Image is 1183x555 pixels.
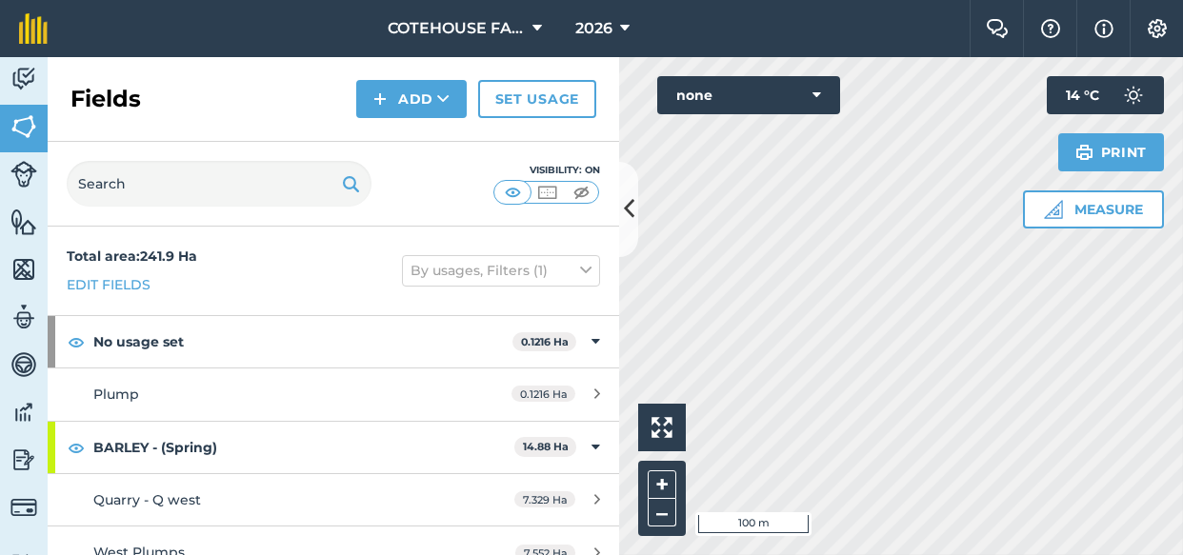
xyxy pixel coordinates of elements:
[570,183,593,202] img: svg+xml;base64,PHN2ZyB4bWxucz0iaHR0cDovL3d3dy53My5vcmcvMjAwMC9zdmciIHdpZHRoPSI1MCIgaGVpZ2h0PSI0MC...
[67,161,371,207] input: Search
[93,316,512,367] strong: No usage set
[1094,17,1113,40] img: svg+xml;base64,PHN2ZyB4bWxucz0iaHR0cDovL3d3dy53My5vcmcvMjAwMC9zdmciIHdpZHRoPSIxNyIgaGVpZ2h0PSIxNy...
[373,88,387,110] img: svg+xml;base64,PHN2ZyB4bWxucz0iaHR0cDovL3d3dy53My5vcmcvMjAwMC9zdmciIHdpZHRoPSIxNCIgaGVpZ2h0PSIyNC...
[10,350,37,379] img: svg+xml;base64,PD94bWwgdmVyc2lvbj0iMS4wIiBlbmNvZGluZz0idXRmLTgiPz4KPCEtLSBHZW5lcmF0b3I6IEFkb2JlIE...
[10,255,37,284] img: svg+xml;base64,PHN2ZyB4bWxucz0iaHR0cDovL3d3dy53My5vcmcvMjAwMC9zdmciIHdpZHRoPSI1NiIgaGVpZ2h0PSI2MC...
[1047,76,1164,114] button: 14 °C
[1058,133,1165,171] button: Print
[10,494,37,521] img: svg+xml;base64,PD94bWwgdmVyc2lvbj0iMS4wIiBlbmNvZGluZz0idXRmLTgiPz4KPCEtLSBHZW5lcmF0b3I6IEFkb2JlIE...
[1075,141,1093,164] img: svg+xml;base64,PHN2ZyB4bWxucz0iaHR0cDovL3d3dy53My5vcmcvMjAwMC9zdmciIHdpZHRoPSIxOSIgaGVpZ2h0PSIyNC...
[521,335,569,348] strong: 0.1216 Ha
[93,491,201,508] span: Quarry - Q west
[10,65,37,93] img: svg+xml;base64,PD94bWwgdmVyc2lvbj0iMS4wIiBlbmNvZGluZz0idXRmLTgiPz4KPCEtLSBHZW5lcmF0b3I6IEFkb2JlIE...
[68,330,85,353] img: svg+xml;base64,PHN2ZyB4bWxucz0iaHR0cDovL3d3dy53My5vcmcvMjAwMC9zdmciIHdpZHRoPSIxOCIgaGVpZ2h0PSIyNC...
[493,163,600,178] div: Visibility: On
[514,491,575,507] span: 7.329 Ha
[1044,200,1063,219] img: Ruler icon
[1023,190,1164,228] button: Measure
[501,183,525,202] img: svg+xml;base64,PHN2ZyB4bWxucz0iaHR0cDovL3d3dy53My5vcmcvMjAwMC9zdmciIHdpZHRoPSI1MCIgaGVpZ2h0PSI0MC...
[575,17,612,40] span: 2026
[478,80,596,118] a: Set usage
[388,17,525,40] span: COTEHOUSE FARM
[48,368,619,420] a: Plump0.1216 Ha
[48,474,619,525] a: Quarry - Q west7.329 Ha
[1039,19,1062,38] img: A question mark icon
[93,386,139,403] span: Plump
[10,446,37,474] img: svg+xml;base64,PD94bWwgdmVyc2lvbj0iMS4wIiBlbmNvZGluZz0idXRmLTgiPz4KPCEtLSBHZW5lcmF0b3I6IEFkb2JlIE...
[10,303,37,331] img: svg+xml;base64,PD94bWwgdmVyc2lvbj0iMS4wIiBlbmNvZGluZz0idXRmLTgiPz4KPCEtLSBHZW5lcmF0b3I6IEFkb2JlIE...
[1114,76,1153,114] img: svg+xml;base64,PD94bWwgdmVyc2lvbj0iMS4wIiBlbmNvZGluZz0idXRmLTgiPz4KPCEtLSBHZW5lcmF0b3I6IEFkb2JlIE...
[10,398,37,426] img: svg+xml;base64,PD94bWwgdmVyc2lvbj0iMS4wIiBlbmNvZGluZz0idXRmLTgiPz4KPCEtLSBHZW5lcmF0b3I6IEFkb2JlIE...
[523,440,569,453] strong: 14.88 Ha
[535,183,559,202] img: svg+xml;base64,PHN2ZyB4bWxucz0iaHR0cDovL3d3dy53My5vcmcvMjAwMC9zdmciIHdpZHRoPSI1MCIgaGVpZ2h0PSI0MC...
[657,76,840,114] button: none
[356,80,467,118] button: Add
[93,422,514,473] strong: BARLEY - (Spring)
[342,172,360,195] img: svg+xml;base64,PHN2ZyB4bWxucz0iaHR0cDovL3d3dy53My5vcmcvMjAwMC9zdmciIHdpZHRoPSIxOSIgaGVpZ2h0PSIyNC...
[48,316,619,367] div: No usage set0.1216 Ha
[648,499,676,526] button: –
[511,386,575,402] span: 0.1216 Ha
[19,13,48,44] img: fieldmargin Logo
[48,422,619,473] div: BARLEY - (Spring)14.88 Ha
[652,417,672,438] img: Four arrows, one pointing top left, one top right, one bottom right and the last bottom left
[986,19,1009,38] img: Two speech bubbles overlapping with the left bubble in the forefront
[1066,76,1099,114] span: 14 ° C
[68,436,85,459] img: svg+xml;base64,PHN2ZyB4bWxucz0iaHR0cDovL3d3dy53My5vcmcvMjAwMC9zdmciIHdpZHRoPSIxOCIgaGVpZ2h0PSIyNC...
[67,274,150,295] a: Edit fields
[10,112,37,141] img: svg+xml;base64,PHN2ZyB4bWxucz0iaHR0cDovL3d3dy53My5vcmcvMjAwMC9zdmciIHdpZHRoPSI1NiIgaGVpZ2h0PSI2MC...
[648,470,676,499] button: +
[1146,19,1169,38] img: A cog icon
[1118,490,1164,536] iframe: Intercom live chat
[10,208,37,236] img: svg+xml;base64,PHN2ZyB4bWxucz0iaHR0cDovL3d3dy53My5vcmcvMjAwMC9zdmciIHdpZHRoPSI1NiIgaGVpZ2h0PSI2MC...
[402,255,600,286] button: By usages, Filters (1)
[67,248,197,265] strong: Total area : 241.9 Ha
[70,84,141,114] h2: Fields
[10,161,37,188] img: svg+xml;base64,PD94bWwgdmVyc2lvbj0iMS4wIiBlbmNvZGluZz0idXRmLTgiPz4KPCEtLSBHZW5lcmF0b3I6IEFkb2JlIE...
